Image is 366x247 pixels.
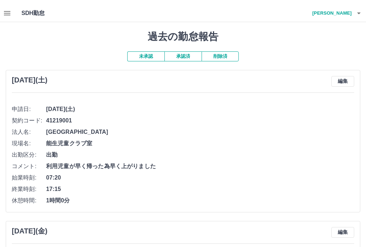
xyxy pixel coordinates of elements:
[12,146,46,155] span: 出勤区分:
[12,123,46,132] span: 法人名:
[12,192,46,200] span: 休憩時間:
[12,135,46,143] span: 現場名:
[12,71,48,80] h3: [DATE](土)
[127,47,164,57] button: 未承認
[46,169,354,177] span: 07:20
[12,169,46,177] span: 始業時刻:
[46,146,354,155] span: 出勤
[46,100,354,109] span: [DATE](土)
[12,112,46,120] span: 契約コード:
[164,47,202,57] button: 承認済
[331,71,354,82] button: 編集
[202,47,239,57] button: 削除済
[46,192,354,200] span: 1時間0分
[46,112,354,120] span: 41219001
[46,157,354,166] span: 利用児童が早く帰った為早く上がりました
[6,26,360,38] h1: 過去の勤怠報告
[12,100,46,109] span: 申請日:
[12,222,48,231] h3: [DATE](金)
[12,180,46,189] span: 終業時刻:
[46,123,354,132] span: [GEOGRAPHIC_DATA]
[46,135,354,143] span: 能生児童クラブ室
[12,157,46,166] span: コメント:
[46,180,354,189] span: 17:15
[331,222,354,233] button: 編集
